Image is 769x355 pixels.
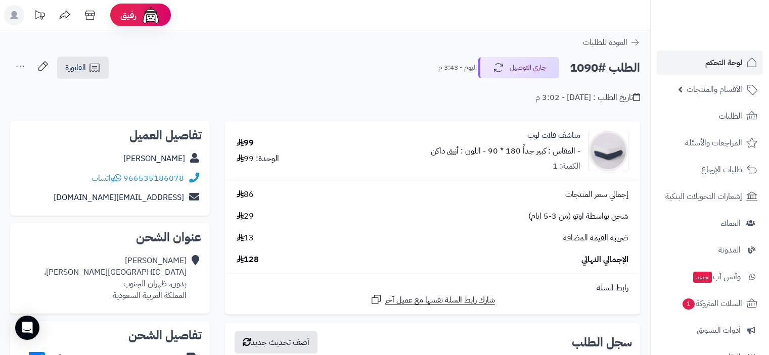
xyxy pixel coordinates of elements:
span: المدونة [718,243,741,257]
span: 29 [237,211,254,222]
span: رفيق [120,9,137,21]
h2: تفاصيل الشحن [18,329,202,341]
div: 99 [237,137,254,149]
a: واتساب [92,172,121,184]
span: المراجعات والأسئلة [685,136,742,150]
h2: تفاصيل العميل [18,129,202,141]
div: تاريخ الطلب : [DATE] - 3:02 م [535,92,640,104]
div: رابط السلة [229,282,636,294]
span: لوحة التحكم [705,56,742,70]
a: العملاء [657,211,763,235]
small: اليوم - 3:43 م [438,63,477,73]
small: - المقاس : كبير جداً 180 * 90 [488,145,580,157]
h3: سجل الطلب [572,336,632,348]
a: الطلبات [657,104,763,128]
span: إشعارات التحويلات البنكية [665,189,742,204]
h2: عنوان الشحن [18,231,202,243]
button: أضف تحديث جديد [235,331,318,353]
a: الفاتورة [57,57,109,79]
span: طلبات الإرجاع [701,163,742,177]
span: شارك رابط السلة نفسها مع عميل آخر [385,294,495,306]
span: 1 [683,298,695,310]
a: أدوات التسويق [657,318,763,342]
span: شحن بواسطة اوتو (من 3-5 ايام) [528,211,628,222]
a: [EMAIL_ADDRESS][DOMAIN_NAME] [54,191,184,204]
a: مناشف فلات لوب [527,130,580,141]
span: أدوات التسويق [697,323,741,337]
span: العودة للطلبات [583,36,627,48]
span: 128 [237,254,259,266]
a: طلبات الإرجاع [657,158,763,182]
div: [PERSON_NAME] [GEOGRAPHIC_DATA][PERSON_NAME]، بدون، ظهران الجنوب المملكة العربية السعودية [44,255,187,301]
a: المراجعات والأسئلة [657,131,763,155]
a: تحديثات المنصة [27,5,52,28]
a: إشعارات التحويلات البنكية [657,184,763,209]
img: logo-2.png [700,27,759,48]
span: الأقسام والمنتجات [687,82,742,96]
div: الكمية: 1 [553,161,580,172]
span: جديد [693,272,712,283]
div: الوحدة: 99 [237,153,279,165]
span: وآتس آب [692,270,741,284]
a: شارك رابط السلة نفسها مع عميل آخر [370,293,495,306]
h2: الطلب #1090 [570,58,640,78]
span: 86 [237,189,254,200]
span: الطلبات [719,109,742,123]
a: السلات المتروكة1 [657,291,763,316]
img: ai-face.png [141,5,161,25]
a: لوحة التحكم [657,50,763,75]
span: السلات المتروكة [682,296,742,311]
span: 13 [237,232,254,244]
a: المدونة [657,238,763,262]
span: الفاتورة [65,62,86,74]
img: 1754839373-%D9%81%D9%84%D8%A7%D8%AA%20%D9%84%D9%88%D8%A8-90x90.jpg [589,131,628,171]
button: جاري التوصيل [478,57,559,78]
span: العملاء [721,216,741,230]
a: [PERSON_NAME] [123,153,185,165]
span: ضريبة القيمة المضافة [563,232,628,244]
small: - اللون : أزرق داكن [431,145,486,157]
a: 966535186078 [123,172,184,184]
div: Open Intercom Messenger [15,316,39,340]
span: الإجمالي النهائي [581,254,628,266]
a: العودة للطلبات [583,36,640,48]
a: وآتس آبجديد [657,265,763,289]
span: إجمالي سعر المنتجات [565,189,628,200]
